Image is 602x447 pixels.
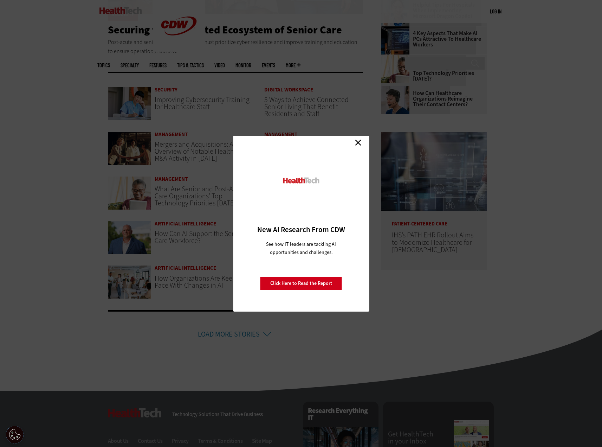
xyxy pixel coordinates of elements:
[245,225,357,235] h3: New AI Research From CDW
[6,426,24,443] button: Open Preferences
[6,426,24,443] div: Cookie Settings
[258,240,344,256] p: See how IT leaders are tackling AI opportunities and challenges.
[260,277,342,290] a: Click Here to Read the Report
[282,177,320,184] img: HealthTech_0.png
[353,138,363,148] a: Close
